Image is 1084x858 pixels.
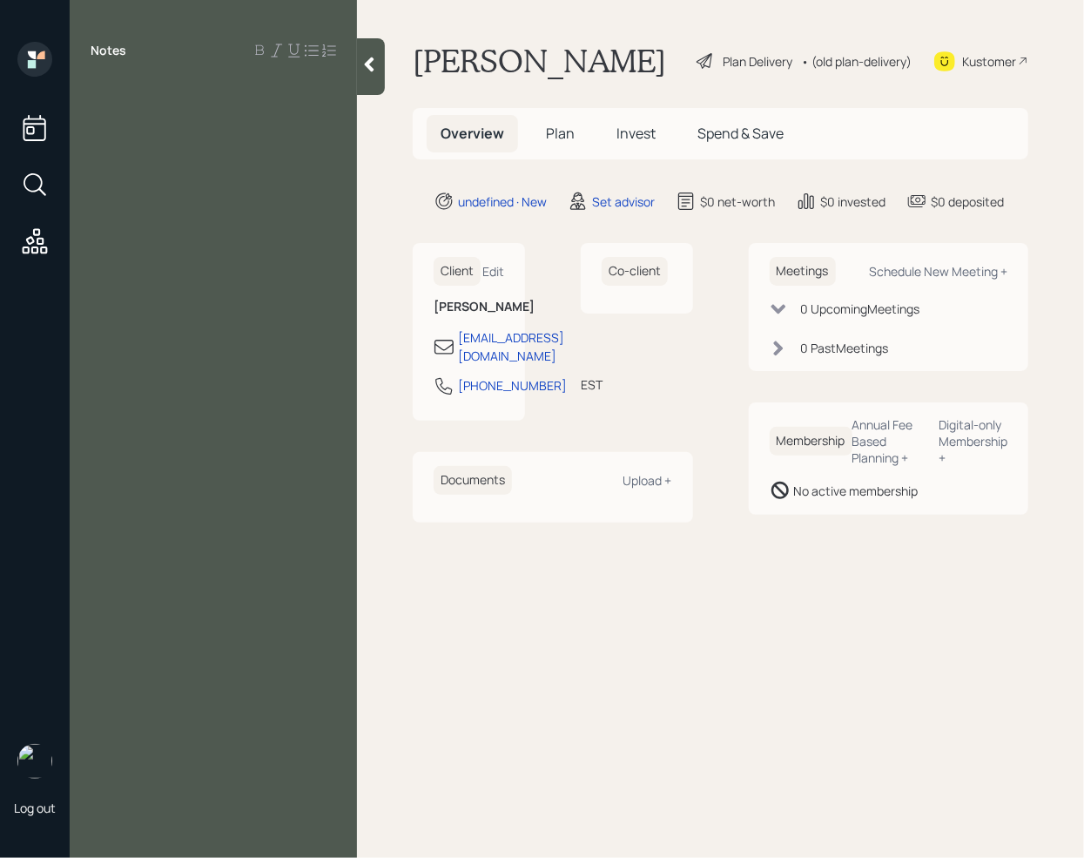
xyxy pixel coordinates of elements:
h6: Meetings [770,257,836,286]
div: 0 Past Meeting s [801,339,889,357]
div: Kustomer [962,52,1016,71]
span: Overview [441,124,504,143]
span: Spend & Save [697,124,784,143]
h6: [PERSON_NAME] [434,300,504,314]
h6: Membership [770,427,852,456]
span: Plan [546,124,575,143]
div: undefined · New [458,193,547,211]
div: • (old plan-delivery) [801,52,912,71]
div: No active membership [794,482,919,500]
div: Digital-only Membership + [939,416,1007,466]
div: [EMAIL_ADDRESS][DOMAIN_NAME] [458,328,564,365]
div: 0 Upcoming Meeting s [801,300,920,318]
div: Annual Fee Based Planning + [852,416,926,466]
div: Plan Delivery [723,52,792,71]
div: Schedule New Meeting + [869,263,1007,280]
label: Notes [91,42,126,59]
span: Invest [616,124,656,143]
div: Upload + [623,472,672,489]
h6: Co-client [602,257,668,286]
div: $0 deposited [931,193,1004,211]
div: [PHONE_NUMBER] [458,376,567,395]
h6: Documents [434,466,512,495]
div: Log out [14,800,56,816]
div: Set advisor [592,193,655,211]
div: $0 net-worth [700,193,775,211]
div: Edit [482,263,504,280]
img: retirable_logo.png [17,744,52,779]
h1: [PERSON_NAME] [413,42,666,80]
h6: Client [434,257,481,286]
div: $0 invested [820,193,885,211]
